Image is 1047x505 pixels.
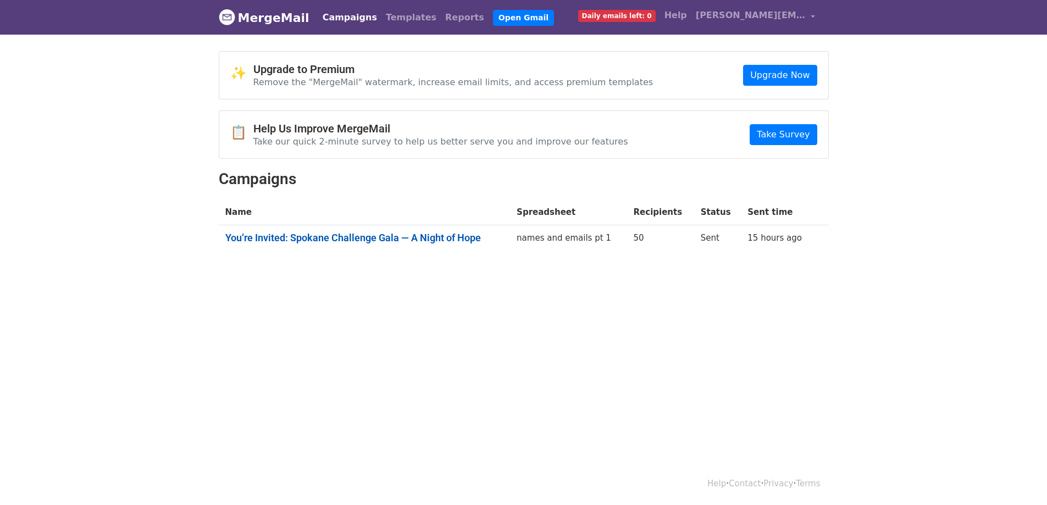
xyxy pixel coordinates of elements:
[729,479,761,489] a: Contact
[219,6,309,29] a: MergeMail
[493,10,554,26] a: Open Gmail
[796,479,820,489] a: Terms
[763,479,793,489] a: Privacy
[219,170,829,188] h2: Campaigns
[750,124,817,145] a: Take Survey
[225,232,504,244] a: You’re Invited: Spokane Challenge Gala — A Night of Hope
[381,7,441,29] a: Templates
[707,479,726,489] a: Help
[694,199,741,225] th: Status
[230,125,253,141] span: 📋
[219,9,235,25] img: MergeMail logo
[696,9,806,22] span: [PERSON_NAME][EMAIL_ADDRESS][PERSON_NAME][DOMAIN_NAME]
[219,199,511,225] th: Name
[743,65,817,86] a: Upgrade Now
[660,4,691,26] a: Help
[253,122,628,135] h4: Help Us Improve MergeMail
[574,4,660,26] a: Daily emails left: 0
[627,225,694,255] td: 50
[253,63,653,76] h4: Upgrade to Premium
[627,199,694,225] th: Recipients
[691,4,820,30] a: [PERSON_NAME][EMAIL_ADDRESS][PERSON_NAME][DOMAIN_NAME]
[510,225,627,255] td: names and emails pt 1
[747,233,802,243] a: 15 hours ago
[230,65,253,81] span: ✨
[253,136,628,147] p: Take our quick 2-minute survey to help us better serve you and improve our features
[253,76,653,88] p: Remove the "MergeMail" watermark, increase email limits, and access premium templates
[318,7,381,29] a: Campaigns
[578,10,656,22] span: Daily emails left: 0
[694,225,741,255] td: Sent
[741,199,814,225] th: Sent time
[441,7,489,29] a: Reports
[510,199,627,225] th: Spreadsheet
